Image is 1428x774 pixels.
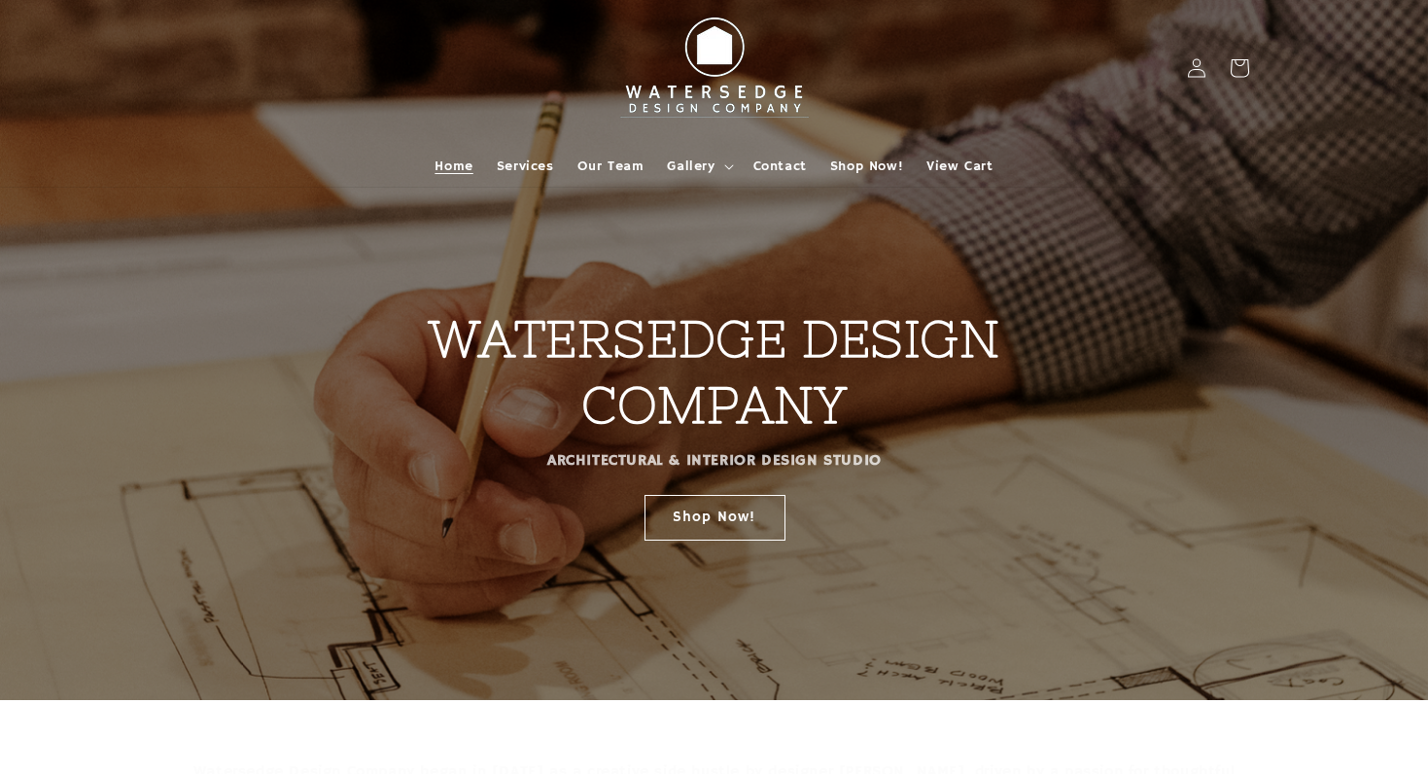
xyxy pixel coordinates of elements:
a: Home [423,146,484,187]
a: Services [485,146,566,187]
a: Shop Now! [818,146,915,187]
summary: Gallery [655,146,741,187]
strong: ARCHITECTURAL & INTERIOR DESIGN STUDIO [547,451,882,471]
span: Gallery [667,158,714,175]
span: Our Team [577,158,644,175]
span: View Cart [926,158,993,175]
span: Contact [753,158,807,175]
span: Services [497,158,554,175]
span: Shop Now! [830,158,903,175]
a: Our Team [566,146,656,187]
strong: WATERSEDGE DESIGN COMPANY [429,310,999,434]
a: Contact [742,146,818,187]
img: Watersedge Design Co [608,8,821,128]
a: Shop Now! [644,494,784,540]
span: Home [435,158,472,175]
a: View Cart [915,146,1004,187]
